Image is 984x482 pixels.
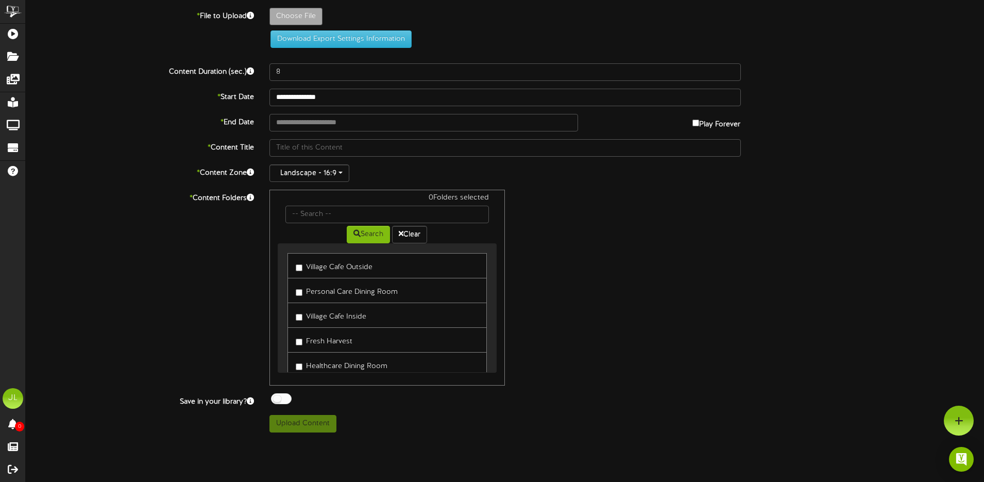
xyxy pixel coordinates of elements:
button: Search [347,226,390,243]
button: Download Export Settings Information [270,30,412,48]
input: Title of this Content [269,139,741,157]
span: 0 [15,422,24,431]
label: Start Date [18,89,262,103]
label: Village Cafe Inside [296,308,366,322]
input: Fresh Harvest [296,339,302,345]
label: Save in your library? [18,393,262,407]
label: Healthcare Dining Room [296,358,387,372]
label: Play Forever [692,114,740,130]
button: Clear [392,226,427,243]
label: End Date [18,114,262,128]
div: 0 Folders selected [278,193,497,206]
input: Healthcare Dining Room [296,363,302,370]
input: Village Cafe Inside [296,314,302,321]
input: Personal Care Dining Room [296,289,302,296]
input: Play Forever [692,120,699,126]
input: -- Search -- [285,206,489,223]
div: Open Intercom Messenger [949,447,974,472]
div: JL [3,388,23,409]
input: Village Cafe Outside [296,264,302,271]
label: Content Title [18,139,262,153]
label: File to Upload [18,8,262,22]
a: Download Export Settings Information [265,35,412,43]
label: Content Duration (sec.) [18,63,262,77]
label: Content Zone [18,164,262,178]
label: Fresh Harvest [296,333,352,347]
button: Upload Content [269,415,336,433]
label: Personal Care Dining Room [296,284,398,297]
label: Village Cafe Outside [296,259,372,273]
button: Landscape - 16:9 [269,164,349,182]
label: Content Folders [18,190,262,204]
